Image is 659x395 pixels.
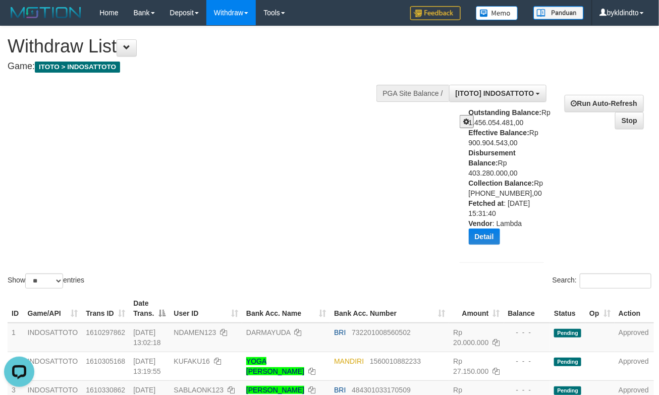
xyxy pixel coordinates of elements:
a: DARMAYUDA [246,328,291,336]
td: 2 [8,352,24,380]
th: Bank Acc. Name: activate to sort column ascending [242,294,330,323]
span: ITOTO > INDOSATTOTO [35,62,120,73]
label: Search: [553,273,651,289]
img: panduan.png [533,6,584,20]
img: Feedback.jpg [410,6,461,20]
img: Button%20Memo.svg [476,6,518,20]
td: INDOSATTOTO [24,323,82,352]
div: - - - [508,356,546,366]
span: [ITOTO] INDOSATTOTO [456,89,534,97]
th: Date Trans.: activate to sort column descending [129,294,170,323]
a: [PERSON_NAME] [246,386,304,394]
span: Copy 732201008560502 to clipboard [352,328,411,336]
th: User ID: activate to sort column ascending [170,294,242,323]
span: 1610330862 [86,386,125,394]
span: 1610297862 [86,328,125,336]
b: Vendor [469,219,492,228]
a: Run Auto-Refresh [565,95,644,112]
b: Effective Balance: [469,129,530,137]
a: Stop [615,112,644,129]
b: Fetched at [469,199,504,207]
th: Op: activate to sort column ascending [585,294,615,323]
b: Outstanding Balance: [469,108,542,117]
span: SABLAONK123 [174,386,224,394]
b: Disbursement Balance: [469,149,516,167]
span: 1610305168 [86,357,125,365]
span: [DATE] 13:02:18 [133,328,161,347]
th: Game/API: activate to sort column ascending [24,294,82,323]
span: NDAMEN123 [174,328,216,336]
span: Rp 20.000.000 [453,328,488,347]
span: [DATE] 13:19:55 [133,357,161,375]
span: BRI [334,386,346,394]
span: Pending [554,386,581,395]
a: YOGA [PERSON_NAME] [246,357,304,375]
div: - - - [508,385,546,395]
label: Show entries [8,273,84,289]
span: MANDIRI [334,357,364,365]
span: Pending [554,329,581,337]
th: ID [8,294,24,323]
button: [ITOTO] INDOSATTOTO [449,85,547,102]
span: Copy 1560010882233 to clipboard [370,357,421,365]
th: Amount: activate to sort column ascending [449,294,504,323]
div: - - - [508,327,546,337]
select: Showentries [25,273,63,289]
div: PGA Site Balance / [376,85,449,102]
span: Pending [554,358,581,366]
td: 1 [8,323,24,352]
img: MOTION_logo.png [8,5,84,20]
h4: Game: [8,62,429,72]
th: Status [550,294,585,323]
h1: Withdraw List [8,36,429,57]
button: Open LiveChat chat widget [4,4,34,34]
th: Trans ID: activate to sort column ascending [82,294,129,323]
span: Copy 484301033170509 to clipboard [352,386,411,394]
td: INDOSATTOTO [24,352,82,380]
td: Approved [615,323,654,352]
td: Approved [615,352,654,380]
div: Rp 1.456.054.481,00 Rp 900.904.543,00 Rp 403.280.000,00 Rp [PHONE_NUMBER],00 : [DATE] 15:31:40 : ... [469,107,552,252]
span: Rp 27.150.000 [453,357,488,375]
th: Action [615,294,654,323]
span: KUFAKU16 [174,357,210,365]
input: Search: [580,273,651,289]
button: Detail [469,229,500,245]
th: Balance [504,294,551,323]
b: Collection Balance: [469,179,534,187]
th: Bank Acc. Number: activate to sort column ascending [330,294,449,323]
span: BRI [334,328,346,336]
